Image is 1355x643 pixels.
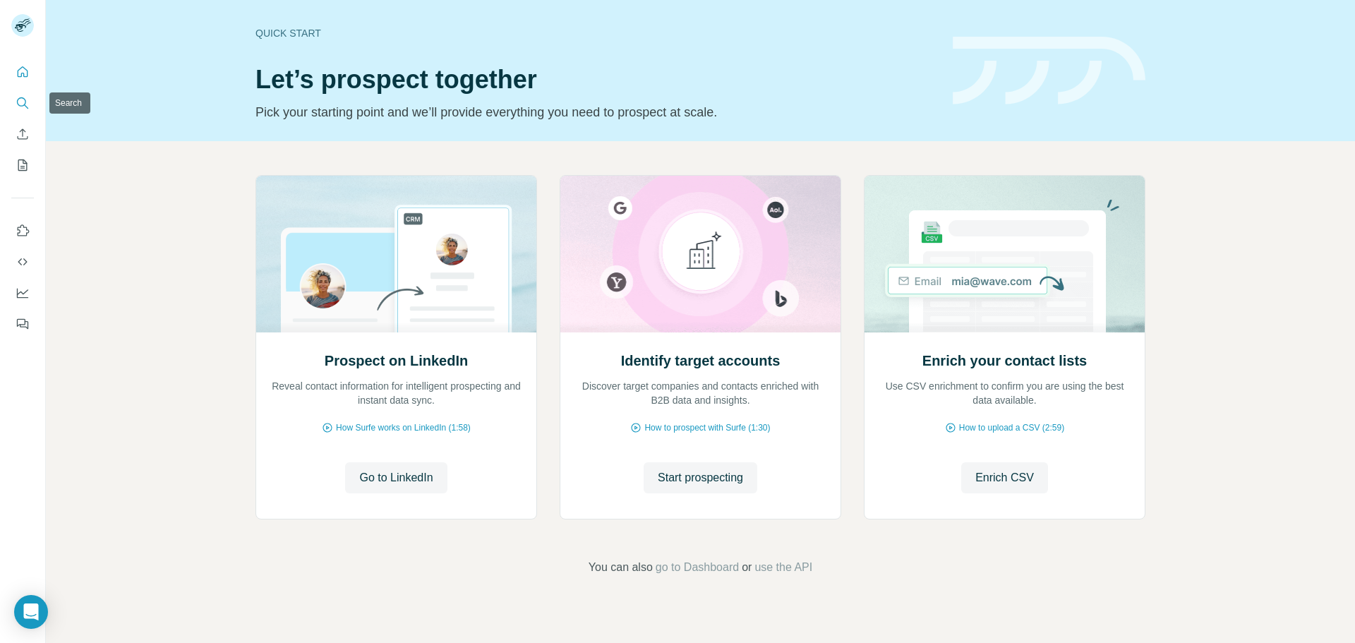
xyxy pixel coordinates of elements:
span: How to upload a CSV (2:59) [959,421,1064,434]
p: Discover target companies and contacts enriched with B2B data and insights. [574,379,826,407]
h1: Let’s prospect together [255,66,936,94]
button: Enrich CSV [961,462,1048,493]
div: Open Intercom Messenger [14,595,48,629]
h2: Prospect on LinkedIn [325,351,468,371]
span: Go to LinkedIn [359,469,433,486]
h2: Identify target accounts [621,351,781,371]
button: Use Surfe API [11,249,34,275]
span: You can also [589,559,653,576]
span: Enrich CSV [975,469,1034,486]
h2: Enrich your contact lists [922,351,1087,371]
img: banner [953,37,1145,105]
p: Use CSV enrichment to confirm you are using the best data available. [879,379,1131,407]
img: Identify target accounts [560,176,841,332]
p: Pick your starting point and we’ll provide everything you need to prospect at scale. [255,102,936,122]
button: Quick start [11,59,34,85]
button: Go to LinkedIn [345,462,447,493]
button: Dashboard [11,280,34,306]
img: Enrich your contact lists [864,176,1145,332]
button: Use Surfe on LinkedIn [11,218,34,244]
button: Search [11,90,34,116]
span: or [742,559,752,576]
button: Start prospecting [644,462,757,493]
button: Feedback [11,311,34,337]
p: Reveal contact information for intelligent prospecting and instant data sync. [270,379,522,407]
div: Quick start [255,26,936,40]
img: Prospect on LinkedIn [255,176,537,332]
span: How Surfe works on LinkedIn (1:58) [336,421,471,434]
button: Enrich CSV [11,121,34,147]
button: go to Dashboard [656,559,739,576]
span: How to prospect with Surfe (1:30) [644,421,770,434]
button: My lists [11,152,34,178]
span: Start prospecting [658,469,743,486]
button: use the API [754,559,812,576]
